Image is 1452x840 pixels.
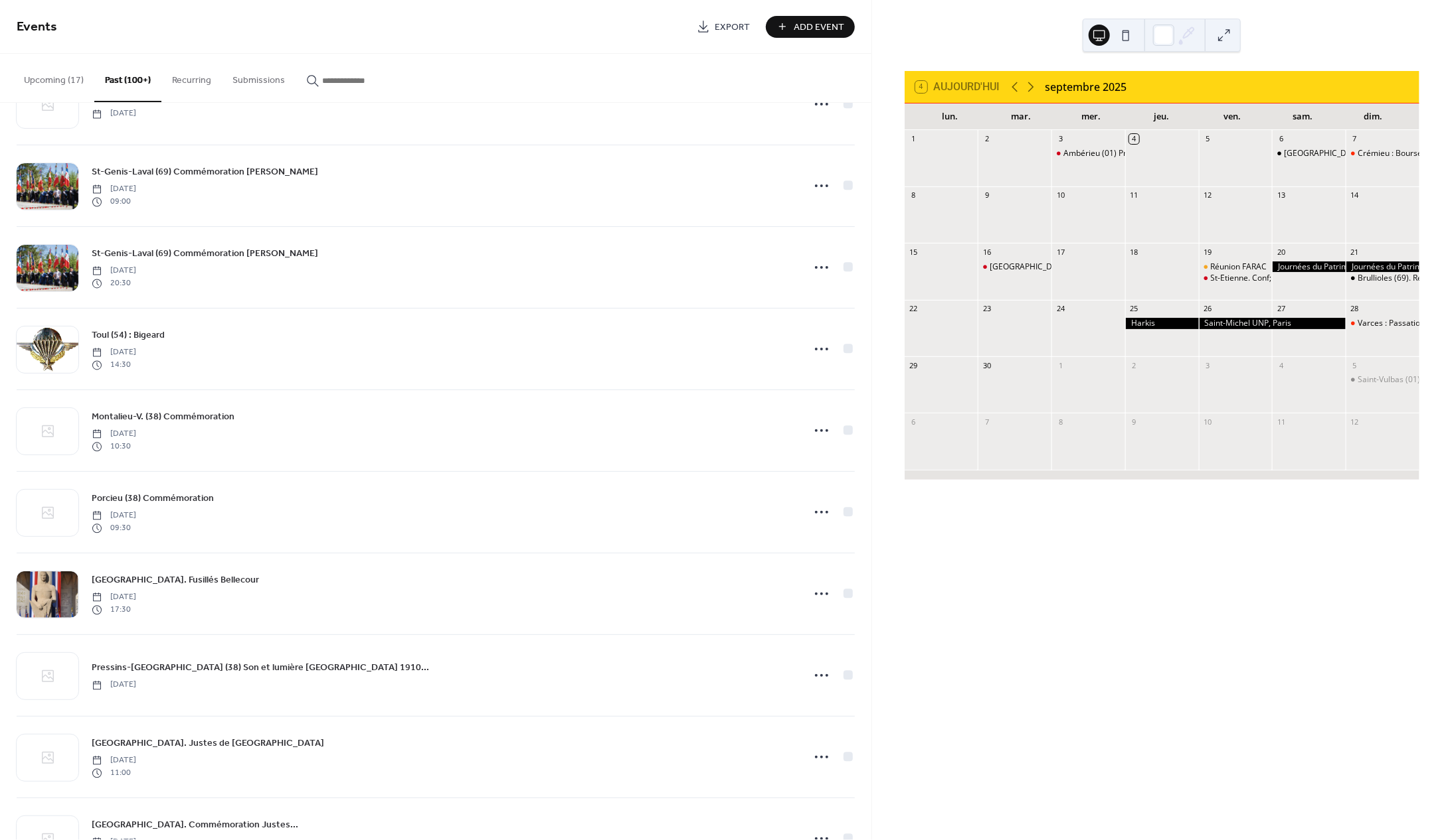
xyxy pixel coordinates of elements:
[92,604,136,616] span: 17:30
[1211,273,1314,284] div: St-Etienne. Conf; terrorisme
[92,165,318,180] a: St-Genis-Laval (69) Commémoration [PERSON_NAME]
[92,329,165,343] span: Toul (54) : Bigeard
[1129,247,1139,257] div: 18
[1203,417,1213,427] div: 10
[1129,417,1139,427] div: 9
[1125,318,1199,329] div: Harkis
[1346,374,1419,385] div: Saint-Vulbas (01) Saint-Michel
[986,104,1056,130] div: mar.
[92,359,136,371] span: 14:30
[92,491,214,506] a: Porcieu (38) Commémoration
[1199,318,1346,329] div: Saint-Michel UNP, Paris
[1203,360,1213,370] div: 3
[1346,273,1419,284] div: Brullioles (69). Repas Légion
[1056,104,1127,130] div: mer.
[982,247,992,257] div: 16
[92,817,298,833] a: [GEOGRAPHIC_DATA]. Commémoration Justes...
[1276,417,1286,427] div: 11
[92,510,136,522] span: [DATE]
[982,417,992,427] div: 7
[1129,360,1139,370] div: 2
[1051,148,1125,159] div: Ambérieu (01) Prise de commandement
[1276,304,1286,314] div: 27
[982,190,992,200] div: 9
[990,261,1104,273] div: [GEOGRAPHIC_DATA]. Aviation
[1350,417,1360,427] div: 12
[92,411,234,425] span: Montalieu-V. (38) Commémoration
[1268,104,1338,130] div: sam.
[982,134,992,144] div: 2
[1276,247,1286,257] div: 20
[92,246,318,261] a: St-Genis-Laval (69) Commémoration [PERSON_NAME]
[92,441,136,453] span: 10:30
[909,304,919,314] div: 22
[1129,134,1139,144] div: 4
[17,15,57,40] span: Events
[92,347,136,359] span: [DATE]
[92,429,136,441] span: [DATE]
[982,360,992,370] div: 30
[766,16,855,38] button: Add Event
[92,573,259,588] a: [GEOGRAPHIC_DATA]. Fusillés Bellecour
[1055,360,1065,370] div: 1
[687,16,761,38] a: Export
[92,662,429,675] span: Pressins-[GEOGRAPHIC_DATA] (38) Son et lumière [GEOGRAPHIC_DATA] 1910...
[92,184,136,196] span: [DATE]
[92,108,136,120] span: [DATE]
[92,522,136,534] span: 09:30
[92,492,214,506] span: Porcieu (38) Commémoration
[92,247,318,261] span: St-Genis-Laval (69) Commémoration [PERSON_NAME]
[909,247,919,257] div: 15
[1127,104,1197,130] div: jeu.
[1055,304,1065,314] div: 24
[1350,134,1360,144] div: 7
[1203,247,1213,257] div: 19
[222,54,296,101] button: Submissions
[909,134,919,144] div: 1
[1350,304,1360,314] div: 28
[1203,134,1213,144] div: 5
[909,360,919,370] div: 29
[92,737,324,751] span: [GEOGRAPHIC_DATA]. Justes de [GEOGRAPHIC_DATA]
[13,54,94,101] button: Upcoming (17)
[715,21,751,35] span: Export
[92,767,136,779] span: 11:00
[92,819,298,833] span: [GEOGRAPHIC_DATA]. Commémoration Justes...
[978,261,1051,273] div: Lyon. Aviation
[92,328,165,343] a: Toul (54) : Bigeard
[915,104,986,130] div: lun.
[92,736,324,751] a: [GEOGRAPHIC_DATA]. Justes de [GEOGRAPHIC_DATA]
[1346,261,1419,273] div: Journées du Patrimoine
[1045,79,1127,95] div: septembre 2025
[1284,148,1406,159] div: [GEOGRAPHIC_DATA]. Libération
[1346,318,1419,329] div: Varces : Passation de commandement 7ème BCA
[1350,190,1360,200] div: 14
[982,304,992,314] div: 23
[92,574,259,588] span: [GEOGRAPHIC_DATA]. Fusillés Bellecour
[1055,190,1065,200] div: 10
[794,21,845,35] span: Add Event
[94,54,161,102] button: Past (100+)
[1272,261,1346,273] div: Journées du Patrimoine
[1272,148,1346,159] div: Lyon. Libération
[1203,190,1213,200] div: 12
[1055,417,1065,427] div: 8
[1055,247,1065,257] div: 17
[1197,104,1267,130] div: ven.
[92,660,429,675] a: Pressins-[GEOGRAPHIC_DATA] (38) Son et lumière [GEOGRAPHIC_DATA] 1910...
[1063,148,1212,159] div: Ambérieu (01) Prise de commandement
[1276,360,1286,370] div: 4
[1350,360,1360,370] div: 5
[909,417,919,427] div: 6
[1199,261,1273,273] div: Réunion FARAC
[92,196,136,208] span: 09:00
[909,190,919,200] div: 8
[92,265,136,277] span: [DATE]
[1211,261,1267,273] div: Réunion FARAC
[92,755,136,767] span: [DATE]
[92,679,136,691] span: [DATE]
[1338,104,1409,130] div: dim.
[1276,134,1286,144] div: 6
[1129,190,1139,200] div: 11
